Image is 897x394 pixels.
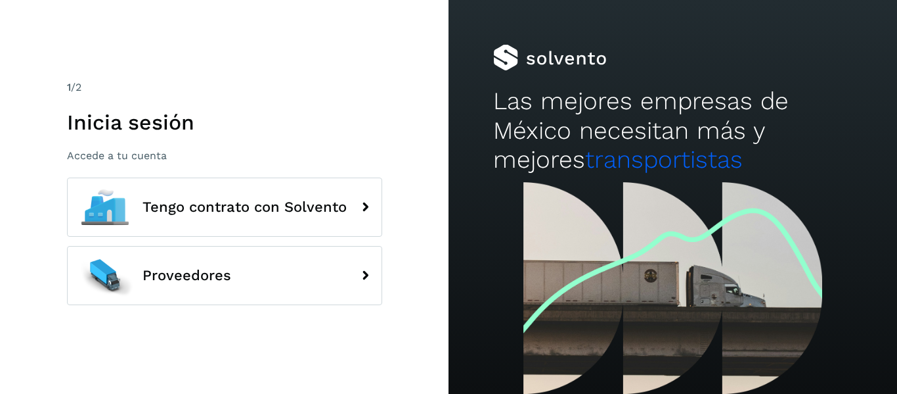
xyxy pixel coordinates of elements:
[67,178,382,237] button: Tengo contrato con Solvento
[67,81,71,93] span: 1
[67,246,382,305] button: Proveedores
[67,149,382,162] p: Accede a tu cuenta
[142,199,347,215] span: Tengo contrato con Solvento
[585,145,743,174] span: transportistas
[493,87,852,174] h2: Las mejores empresas de México necesitan más y mejores
[142,268,231,283] span: Proveedores
[67,110,382,135] h1: Inicia sesión
[67,80,382,95] div: /2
